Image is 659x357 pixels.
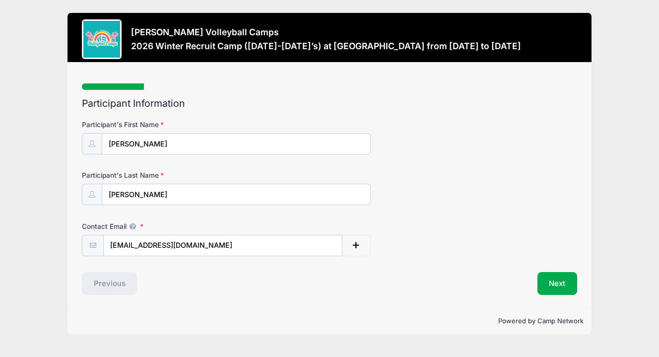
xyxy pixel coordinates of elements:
[82,98,577,109] h2: Participant Information
[102,133,371,154] input: Participant's First Name
[75,316,584,326] p: Powered by Camp Network
[82,221,247,231] label: Contact Email
[103,235,342,256] input: email@email.com
[131,27,521,37] h3: [PERSON_NAME] Volleyball Camps
[82,120,247,130] label: Participant's First Name
[102,184,371,205] input: Participant's Last Name
[537,272,578,295] button: Next
[82,170,247,180] label: Participant's Last Name
[131,41,521,51] h3: 2026 Winter Recruit Camp ([DATE]-[DATE]’s) at [GEOGRAPHIC_DATA] from [DATE] to [DATE]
